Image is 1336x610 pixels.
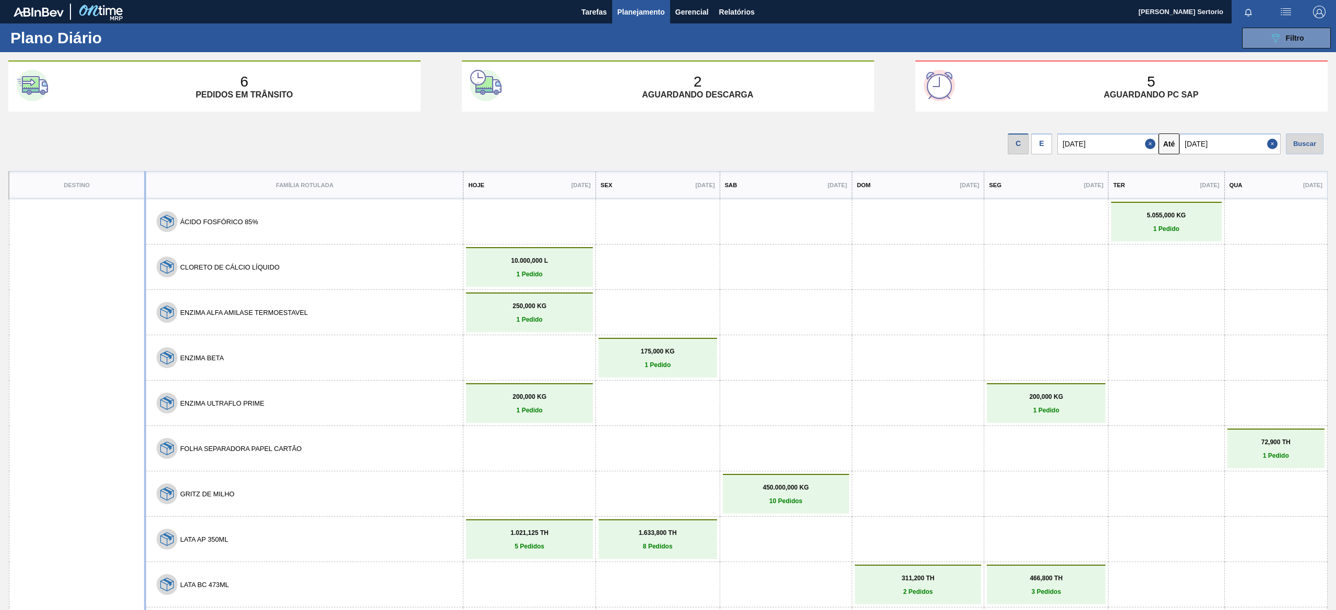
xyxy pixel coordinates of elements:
[601,543,714,550] p: 8 Pedidos
[601,361,714,369] p: 1 Pedido
[1008,133,1029,154] div: C
[10,32,193,44] h1: Plano Diário
[9,172,145,199] th: Destino
[469,529,590,550] a: 1.021,125 TH5 Pedidos
[469,302,590,310] p: 250,000 KG
[1031,131,1052,154] div: Visão Data de Entrega
[1084,182,1103,188] p: [DATE]
[1145,133,1159,154] button: Close
[1230,452,1322,459] p: 1 Pedido
[160,215,174,228] img: 7hKVVNeldsGH5KwE07rPnOGsQy+SHCf9ftlnweef0E1el2YcIeEt5yaNqj+jPq4oMsVpG1vCxiwYEd4SvddTlxqBvEWZPhf52...
[1286,133,1323,154] div: Buscar
[696,182,715,188] p: [DATE]
[1230,438,1322,459] a: 72,900 TH1 Pedido
[160,351,174,364] img: 7hKVVNeldsGH5KwE07rPnOGsQy+SHCf9ftlnweef0E1el2YcIeEt5yaNqj+jPq4oMsVpG1vCxiwYEd4SvddTlxqBvEWZPhf52...
[725,182,737,188] p: Sab
[468,182,484,188] p: Hoje
[617,6,665,18] span: Planejamento
[581,6,607,18] span: Tarefas
[240,74,248,90] p: 6
[180,490,234,498] button: GRITZ DE MILHO
[1286,34,1304,42] span: Filtro
[924,70,955,101] img: third-card-icon
[180,445,302,453] button: FOLHA SEPARADORA PAPEL CARTÃO
[180,535,228,543] button: LATA AP 350ML
[180,354,224,362] button: ENZIMA BETA
[1114,212,1219,233] a: 5.055,000 KG1 Pedido
[1031,133,1052,154] div: E
[1280,6,1292,18] img: userActions
[719,6,755,18] span: Relatórios
[469,543,590,550] p: 5 Pedidos
[180,309,308,316] button: ENZIMA ALFA AMILASE TERMOESTAVEL
[180,399,264,407] button: ENZIMA ULTRAFLO PRIME
[1113,182,1125,188] p: Ter
[675,6,709,18] span: Gerencial
[14,7,64,17] img: TNhmsLtSVTkK8tSr43FrP2fwEKptu5GPRR3wAAAABJRU5ErkJggg==
[469,393,590,414] a: 200,000 KG1 Pedido
[160,578,174,591] img: 7hKVVNeldsGH5KwE07rPnOGsQy+SHCf9ftlnweef0E1el2YcIeEt5yaNqj+jPq4oMsVpG1vCxiwYEd4SvddTlxqBvEWZPhf52...
[1114,225,1219,233] p: 1 Pedido
[725,484,846,491] p: 450.000,000 KG
[469,302,590,323] a: 250,000 KG1 Pedido
[160,487,174,501] img: 7hKVVNeldsGH5KwE07rPnOGsQy+SHCf9ftlnweef0E1el2YcIeEt5yaNqj+jPq4oMsVpG1vCxiwYEd4SvddTlxqBvEWZPhf52...
[160,306,174,319] img: 7hKVVNeldsGH5KwE07rPnOGsQy+SHCf9ftlnweef0E1el2YcIeEt5yaNqj+jPq4oMsVpG1vCxiwYEd4SvddTlxqBvEWZPhf52...
[571,182,591,188] p: [DATE]
[989,407,1103,414] p: 1 Pedido
[989,182,1001,188] p: Seg
[1230,438,1322,446] p: 72,900 TH
[1114,212,1219,219] p: 5.055,000 KG
[828,182,847,188] p: [DATE]
[180,263,279,271] button: CLORETO DE CÁLCIO LÍQUIDO
[1159,133,1179,154] button: Até
[469,316,590,323] p: 1 Pedido
[960,182,979,188] p: [DATE]
[725,484,846,505] a: 450.000,000 KG10 Pedidos
[989,393,1103,414] a: 200,000 KG1 Pedido
[469,407,590,414] p: 1 Pedido
[1057,133,1159,154] input: dd/mm/yyyy
[857,588,979,595] p: 2 Pedidos
[1313,6,1326,18] img: Logout
[1200,182,1219,188] p: [DATE]
[642,90,753,100] p: Aguardando descarga
[160,260,174,274] img: 7hKVVNeldsGH5KwE07rPnOGsQy+SHCf9ftlnweef0E1el2YcIeEt5yaNqj+jPq4oMsVpG1vCxiwYEd4SvddTlxqBvEWZPhf52...
[1230,182,1243,188] p: Qua
[694,74,702,90] p: 2
[469,529,590,536] p: 1.021,125 TH
[857,182,870,188] p: Dom
[470,70,502,101] img: second-card-icon
[17,70,48,101] img: first-card-icon
[601,529,714,536] p: 1.633,800 TH
[601,182,612,188] p: Sex
[601,348,714,369] a: 175,000 KG1 Pedido
[989,393,1103,400] p: 200,000 KG
[469,393,590,400] p: 200,000 KG
[160,532,174,546] img: 7hKVVNeldsGH5KwE07rPnOGsQy+SHCf9ftlnweef0E1el2YcIeEt5yaNqj+jPq4oMsVpG1vCxiwYEd4SvddTlxqBvEWZPhf52...
[1242,28,1331,48] button: Filtro
[601,529,714,550] a: 1.633,800 TH8 Pedidos
[857,575,979,582] p: 311,200 TH
[469,271,590,278] p: 1 Pedido
[160,442,174,455] img: 7hKVVNeldsGH5KwE07rPnOGsQy+SHCf9ftlnweef0E1el2YcIeEt5yaNqj+jPq4oMsVpG1vCxiwYEd4SvddTlxqBvEWZPhf52...
[1008,131,1029,154] div: Visão data de Coleta
[857,575,979,595] a: 311,200 TH2 Pedidos
[989,588,1103,595] p: 3 Pedidos
[180,581,229,589] button: LATA BC 473ML
[601,348,714,355] p: 175,000 KG
[469,257,590,278] a: 10.000,000 L1 Pedido
[989,575,1103,582] p: 466,800 TH
[725,497,846,505] p: 10 Pedidos
[1104,90,1198,100] p: Aguardando PC SAP
[196,90,293,100] p: Pedidos em trânsito
[1179,133,1281,154] input: dd/mm/yyyy
[989,575,1103,595] a: 466,800 TH3 Pedidos
[145,172,463,199] th: Família Rotulada
[1303,182,1322,188] p: [DATE]
[180,218,258,226] button: ÁCIDO FOSFÓRICO 85%
[1147,74,1155,90] p: 5
[1267,133,1281,154] button: Close
[160,396,174,410] img: 7hKVVNeldsGH5KwE07rPnOGsQy+SHCf9ftlnweef0E1el2YcIeEt5yaNqj+jPq4oMsVpG1vCxiwYEd4SvddTlxqBvEWZPhf52...
[469,257,590,264] p: 10.000,000 L
[1232,5,1265,19] button: Notificações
